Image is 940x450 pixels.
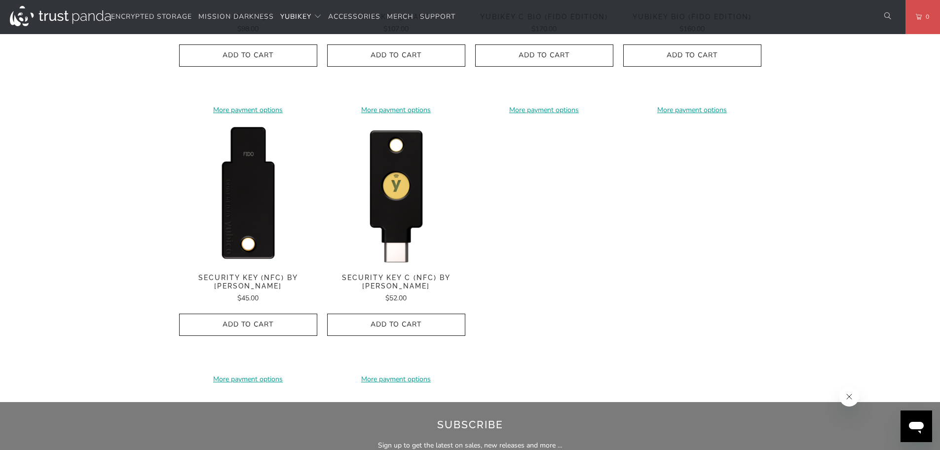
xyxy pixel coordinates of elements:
iframe: Close message [839,387,859,407]
span: Security Key C (NFC) by [PERSON_NAME] [327,274,465,290]
a: Security Key C (NFC) by Yubico - Trust Panda Security Key C (NFC) by Yubico - Trust Panda [327,125,465,264]
button: Add to Cart [327,44,465,67]
button: Add to Cart [623,44,761,67]
a: Security Key (NFC) by [PERSON_NAME] $45.00 [179,274,317,304]
img: Security Key (NFC) by Yubico - Trust Panda [179,125,317,264]
a: More payment options [327,105,465,116]
a: Security Key C (NFC) by [PERSON_NAME] $52.00 [327,274,465,304]
a: Support [420,5,455,29]
span: Add to Cart [486,51,603,60]
a: More payment options [179,374,317,385]
a: Merch [387,5,414,29]
a: Accessories [328,5,380,29]
summary: YubiKey [280,5,322,29]
span: 0 [922,11,930,22]
button: Add to Cart [327,314,465,336]
a: Encrypted Storage [111,5,192,29]
span: Support [420,12,455,21]
span: Security Key (NFC) by [PERSON_NAME] [179,274,317,290]
span: Merch [387,12,414,21]
span: $45.00 [237,293,259,303]
a: Mission Darkness [198,5,274,29]
img: Security Key C (NFC) by Yubico - Trust Panda [327,125,465,264]
span: Add to Cart [189,51,307,60]
a: Security Key (NFC) by Yubico - Trust Panda Security Key (NFC) by Yubico - Trust Panda [179,125,317,264]
button: Add to Cart [179,314,317,336]
a: More payment options [327,374,465,385]
button: Add to Cart [475,44,613,67]
h2: Subscribe [191,417,749,433]
span: Hi. Need any help? [6,7,71,15]
img: Trust Panda Australia [10,6,111,26]
a: More payment options [475,105,613,116]
span: Add to Cart [189,321,307,329]
nav: Translation missing: en.navigation.header.main_nav [111,5,455,29]
span: Add to Cart [338,51,455,60]
span: YubiKey [280,12,311,21]
span: Accessories [328,12,380,21]
a: More payment options [179,105,317,116]
a: More payment options [623,105,761,116]
iframe: Button to launch messaging window [901,410,932,442]
span: Encrypted Storage [111,12,192,21]
button: Add to Cart [179,44,317,67]
span: Add to Cart [338,321,455,329]
span: Add to Cart [634,51,751,60]
span: Mission Darkness [198,12,274,21]
span: $52.00 [385,293,407,303]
